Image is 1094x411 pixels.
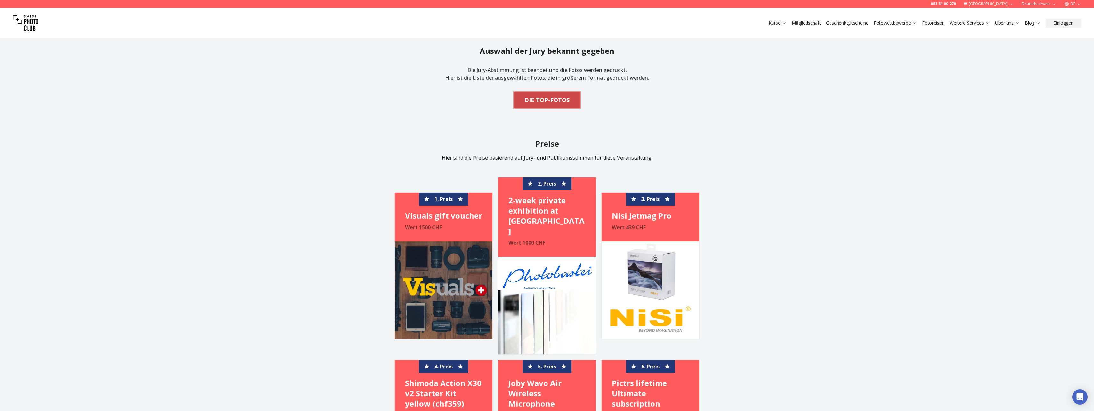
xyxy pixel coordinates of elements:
[789,19,823,28] button: Mitgliedschaft
[826,20,869,26] a: Geschenkgutscheine
[874,20,917,26] a: Fotowettbewerbe
[434,363,453,370] span: 4. Preis
[612,378,689,409] h4: Pictrs lifetime Ultimate subscription
[445,61,649,87] p: Die Jury-Abstimmung ist beendet und die Fotos werden gedruckt. Hier ist die Liste der ausgewählte...
[612,223,689,231] p: Wert 439 CHF
[405,211,482,221] h4: Visuals gift voucher
[405,378,482,409] h4: Shimoda Action X30 v2 Starter Kit yellow (chf359)
[508,239,586,246] p: Wert 1000 CHF
[434,195,453,203] span: 1. Preis
[612,211,689,221] h4: Nisi Jetmag Pro
[993,19,1022,28] button: Über uns
[538,363,556,370] span: 5. Preis
[347,154,747,162] p: Hier sind die Preise basierend auf Jury- und Publikumsstimmen für diese Veranstaltung:
[947,19,993,28] button: Weitere Services
[508,378,586,409] h4: Joby Wavo Air Wireless Microphone
[641,195,660,203] span: 3. Preis
[641,363,660,370] span: 6. Preis
[538,180,556,188] span: 2. Preis
[347,139,747,149] h2: Preise
[405,223,482,231] p: Wert 1500 CHF
[1025,20,1041,26] a: Blog
[792,20,821,26] a: Mitgliedschaft
[922,20,944,26] a: Fotoreisen
[480,46,614,56] h2: Auswahl der Jury bekannt gegeben
[1022,19,1043,28] button: Blog
[524,95,570,104] b: DIE TOP-FOTOS
[931,1,956,6] a: 058 51 00 270
[950,20,990,26] a: Weitere Services
[13,10,38,36] img: Swiss photo club
[1046,19,1081,28] button: Einloggen
[514,92,580,108] button: DIE TOP-FOTOS
[498,257,596,354] img: 2-week private exhibition at Photobastei
[766,19,789,28] button: Kurse
[823,19,871,28] button: Geschenkgutscheine
[1072,389,1088,405] div: Open Intercom Messenger
[920,19,947,28] button: Fotoreisen
[508,195,586,236] h4: 2-week private exhibition at [GEOGRAPHIC_DATA]
[769,20,787,26] a: Kurse
[395,241,492,339] img: Visuals gift voucher
[995,20,1020,26] a: Über uns
[602,241,699,339] img: Nisi Jetmag Pro
[871,19,920,28] button: Fotowettbewerbe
